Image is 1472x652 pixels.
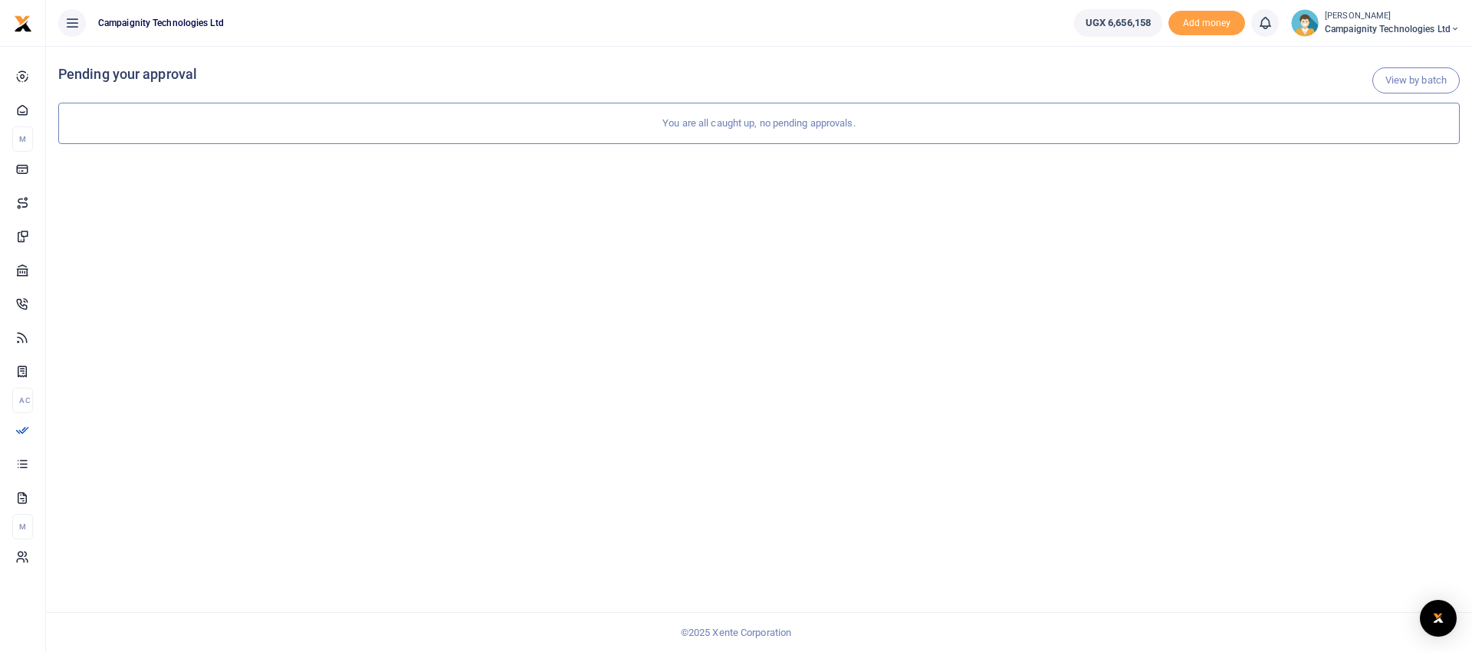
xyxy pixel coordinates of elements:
h4: Pending your approval [58,66,1460,83]
li: Wallet ballance [1068,9,1168,37]
div: You are all caught up, no pending approvals. [58,103,1460,144]
a: View by batch [1372,67,1460,93]
a: profile-user [PERSON_NAME] Campaignity Technologies Ltd [1291,9,1460,37]
li: Toup your wallet [1168,11,1245,36]
li: M [12,126,33,152]
span: UGX 6,656,158 [1086,15,1151,31]
small: [PERSON_NAME] [1325,10,1460,23]
a: UGX 6,656,158 [1074,9,1162,37]
li: Ac [12,388,33,413]
span: Campaignity Technologies Ltd [1325,22,1460,36]
img: profile-user [1291,9,1319,37]
li: M [12,514,33,539]
img: logo-small [14,15,32,33]
a: logo-small logo-large logo-large [14,17,32,28]
span: Campaignity Technologies Ltd [92,16,230,30]
div: Open Intercom Messenger [1420,600,1457,637]
a: Add money [1168,16,1245,28]
span: Add money [1168,11,1245,36]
